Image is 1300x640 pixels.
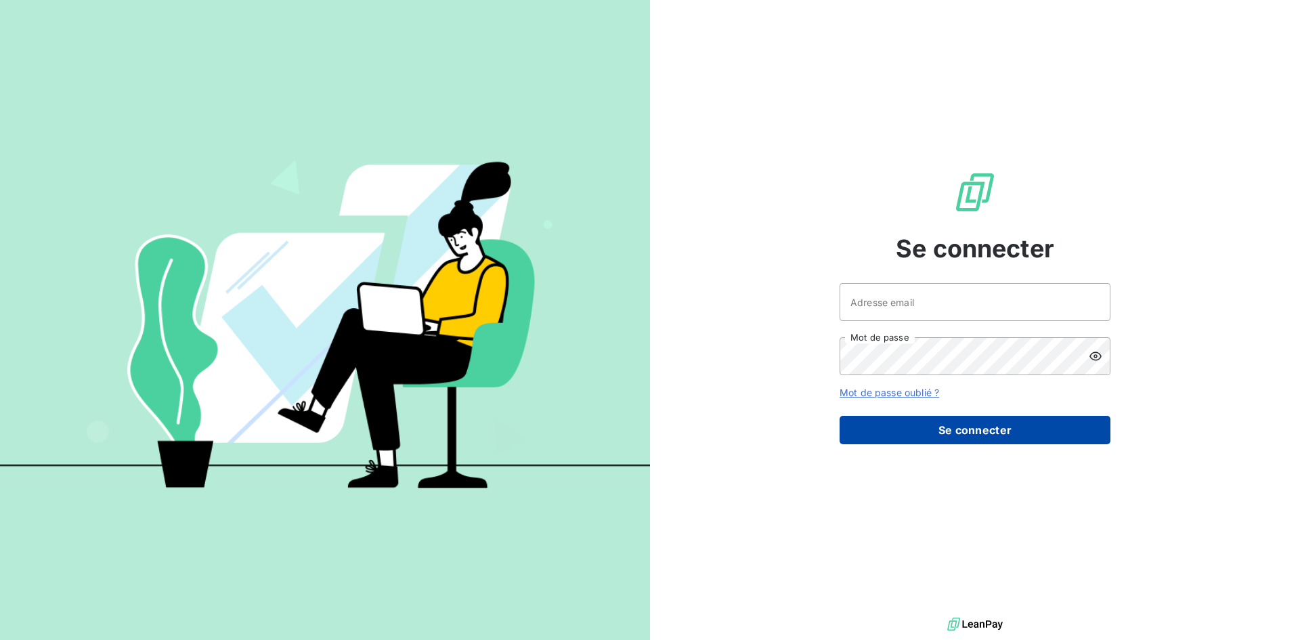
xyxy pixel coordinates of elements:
[840,387,939,398] a: Mot de passe oublié ?
[840,416,1110,444] button: Se connecter
[896,230,1054,267] span: Se connecter
[953,171,997,214] img: Logo LeanPay
[947,614,1003,635] img: logo
[840,283,1110,321] input: placeholder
